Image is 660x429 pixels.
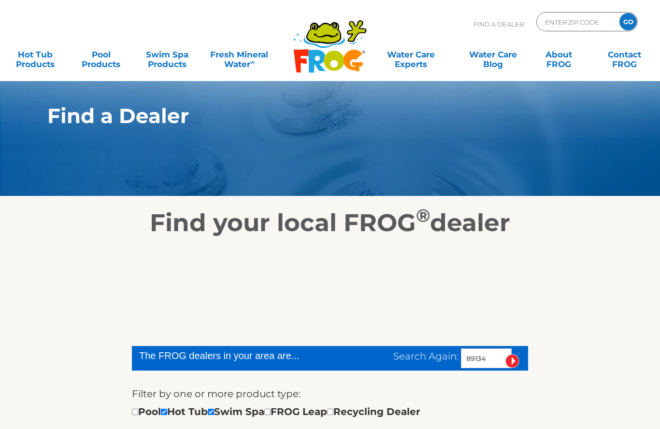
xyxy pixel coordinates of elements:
h1: Find a Dealer [47,104,568,127]
label: Filter by one or more product type: [132,386,301,401]
h2: Find your local FROG dealer [33,208,627,237]
a: Swim SpaProducts [142,45,193,64]
a: ContactFROG [599,45,650,64]
a: Fresh MineralWater∞ [207,45,272,64]
a: Hot TubProducts [10,45,61,64]
div: Pool Hot Tub Swim Spa FROG Leap Recycling Dealer [132,404,420,419]
a: Water CareExperts [369,45,452,64]
p: Find A Dealer [473,12,524,36]
span: Search Again: [393,350,459,362]
div: The FROG dealers in your area are... [139,348,334,363]
a: Water CareBlog [467,45,518,64]
a: AboutFROG [533,45,585,64]
input: Submit [505,354,519,368]
sup: ® [416,205,430,226]
sup: ∞ [250,58,255,66]
input: Zip Code Form [544,15,609,29]
input: GO [619,13,637,30]
a: PoolProducts [75,45,127,64]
